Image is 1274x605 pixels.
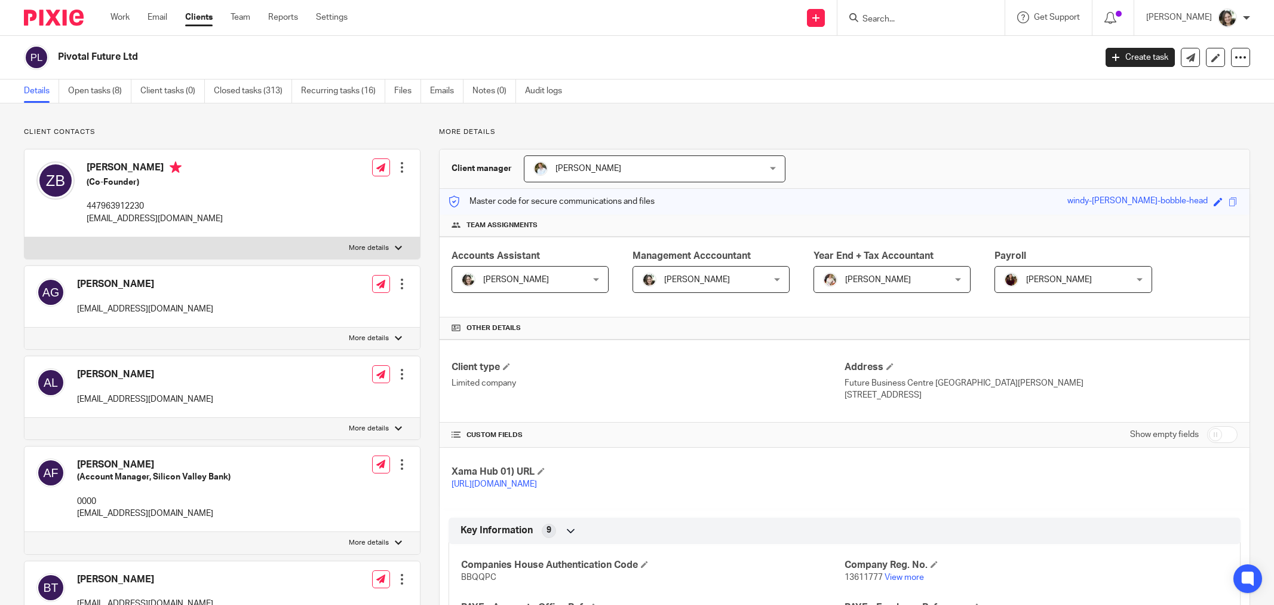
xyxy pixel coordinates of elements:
[1026,276,1092,284] span: [PERSON_NAME]
[24,45,49,70] img: svg%3E
[36,278,65,307] img: svg%3E
[452,480,537,488] a: [URL][DOMAIN_NAME]
[87,176,223,188] h5: (Co-Founder)
[68,80,131,103] a: Open tasks (8)
[77,496,231,508] p: 0000
[845,377,1238,389] p: Future Business Centre [GEOGRAPHIC_DATA][PERSON_NAME]
[466,323,521,333] span: Other details
[36,368,65,397] img: svg%3E
[452,377,845,389] p: Limited company
[24,80,59,103] a: Details
[461,273,475,287] img: barbara-raine-.jpg
[316,11,348,23] a: Settings
[58,51,882,63] h2: Pivotal Future Ltd
[466,221,538,230] span: Team assignments
[349,424,389,433] p: More details
[845,573,883,582] span: 13611777
[547,524,551,536] span: 9
[845,361,1238,374] h4: Address
[77,471,231,483] h5: (Account Manager, Silicon Valley Bank)
[268,11,298,23] a: Reports
[452,361,845,374] h4: Client type
[461,524,533,537] span: Key Information
[77,393,213,405] p: [EMAIL_ADDRESS][DOMAIN_NAME]
[36,459,65,487] img: svg%3E
[452,430,845,440] h4: CUSTOM FIELDS
[87,213,223,225] p: [EMAIL_ADDRESS][DOMAIN_NAME]
[449,195,655,207] p: Master code for secure communications and files
[633,251,751,261] span: Management Acccountant
[349,334,389,343] p: More details
[823,273,837,287] img: Kayleigh%20Henson.jpeg
[845,389,1238,401] p: [STREET_ADDRESS]
[349,538,389,548] p: More details
[1004,273,1018,287] img: MaxAcc_Sep21_ElliDeanPhoto_030.jpg
[461,559,845,572] h4: Companies House Authentication Code
[533,161,548,176] img: sarah-royle.jpg
[77,508,231,520] p: [EMAIL_ADDRESS][DOMAIN_NAME]
[1067,195,1208,209] div: windy-[PERSON_NAME]-bobble-head
[1106,48,1175,67] a: Create task
[140,80,205,103] a: Client tasks (0)
[36,573,65,602] img: svg%3E
[77,459,231,471] h4: [PERSON_NAME]
[461,573,496,582] span: BBQQPC
[87,161,223,176] h4: [PERSON_NAME]
[301,80,385,103] a: Recurring tasks (16)
[472,80,516,103] a: Notes (0)
[77,278,213,291] h4: [PERSON_NAME]
[452,466,845,478] h4: Xama Hub 01) URL
[1146,11,1212,23] p: [PERSON_NAME]
[861,14,969,25] input: Search
[845,276,911,284] span: [PERSON_NAME]
[77,573,213,586] h4: [PERSON_NAME]
[77,303,213,315] p: [EMAIL_ADDRESS][DOMAIN_NAME]
[845,559,1228,572] h4: Company Reg. No.
[555,164,621,173] span: [PERSON_NAME]
[185,11,213,23] a: Clients
[430,80,463,103] a: Emails
[439,127,1250,137] p: More details
[24,10,84,26] img: Pixie
[664,276,730,284] span: [PERSON_NAME]
[452,163,512,175] h3: Client manager
[994,251,1026,261] span: Payroll
[525,80,571,103] a: Audit logs
[148,11,167,23] a: Email
[87,200,223,212] p: 447963912230
[452,251,540,261] span: Accounts Assistant
[110,11,130,23] a: Work
[885,573,924,582] a: View more
[813,251,934,261] span: Year End + Tax Accountant
[214,80,292,103] a: Closed tasks (313)
[349,243,389,253] p: More details
[1034,13,1080,22] span: Get Support
[483,276,549,284] span: [PERSON_NAME]
[642,273,656,287] img: barbara-raine-.jpg
[77,368,213,381] h4: [PERSON_NAME]
[231,11,250,23] a: Team
[1218,8,1237,27] img: barbara-raine-.jpg
[24,127,420,137] p: Client contacts
[36,161,75,200] img: svg%3E
[170,161,182,173] i: Primary
[1130,429,1199,441] label: Show empty fields
[394,80,421,103] a: Files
